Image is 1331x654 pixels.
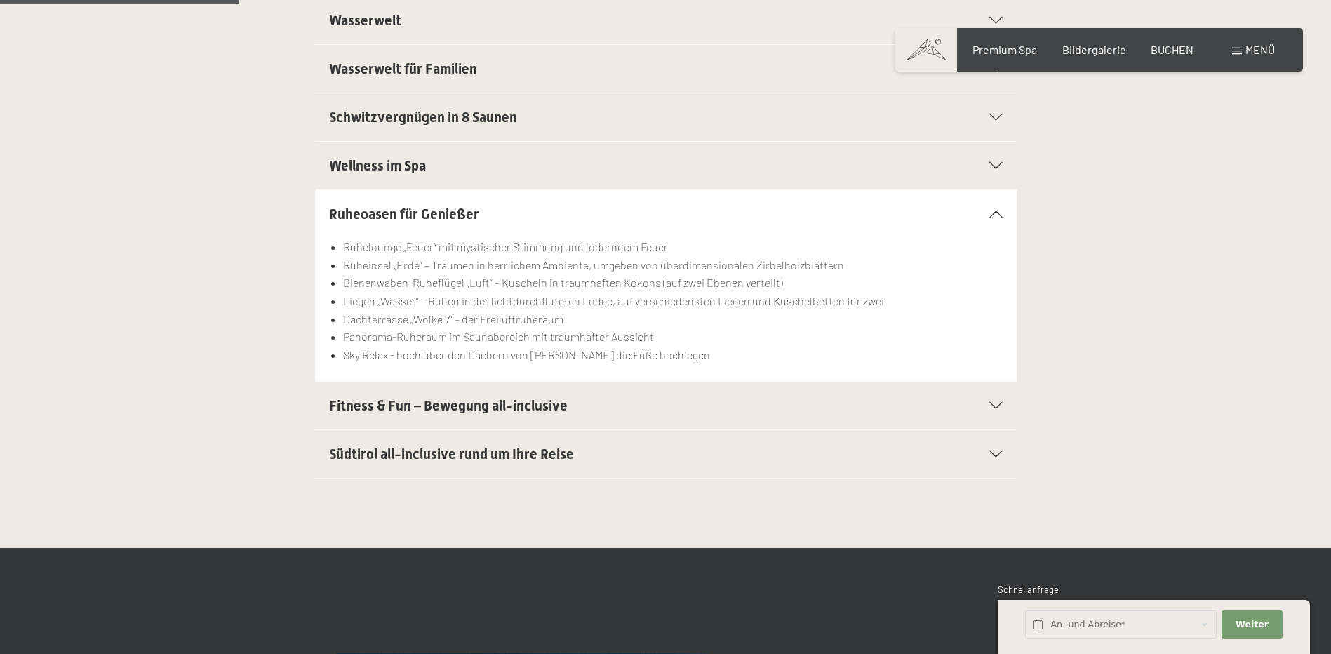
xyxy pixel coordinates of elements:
span: Wasserwelt [329,12,401,29]
span: Menü [1245,43,1275,56]
a: Premium Spa [972,43,1037,56]
li: Liegen „Wasser“ – Ruhen in der lichtdurchfluteten Lodge, auf verschiedensten Liegen und Kuschelbe... [343,292,1002,310]
li: Bienenwaben-Ruheflügel „Luft“ – Kuscheln in traumhaften Kokons (auf zwei Ebenen verteilt) [343,274,1002,292]
span: Schnellanfrage [998,584,1059,595]
a: Bildergalerie [1062,43,1126,56]
li: Panorama-Ruheraum im Saunabereich mit traumhafter Aussicht [343,328,1002,346]
span: Wasserwelt für Familien [329,60,477,77]
button: Weiter [1222,610,1282,639]
a: BUCHEN [1151,43,1193,56]
span: Ruheoasen für Genießer [329,206,479,222]
span: Fitness & Fun – Bewegung all-inclusive [329,397,568,414]
span: Schwitzvergnügen in 8 Saunen [329,109,517,126]
li: Ruheinsel „Erde“ – Träumen in herrlichem Ambiente, umgeben von überdimensionalen Zirbelholzblättern [343,256,1002,274]
span: Südtirol all-inclusive rund um Ihre Reise [329,446,574,462]
span: Weiter [1236,618,1269,631]
li: Dachterrasse „Wolke 7“ – der Freiluftruheraum [343,310,1002,328]
span: Wellness im Spa [329,157,426,174]
li: Ruhelounge „Feuer“ mit mystischer Stimmung und loderndem Feuer [343,238,1002,256]
li: Sky Relax - hoch über den Dächern von [PERSON_NAME] die Füße hochlegen [343,346,1002,364]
